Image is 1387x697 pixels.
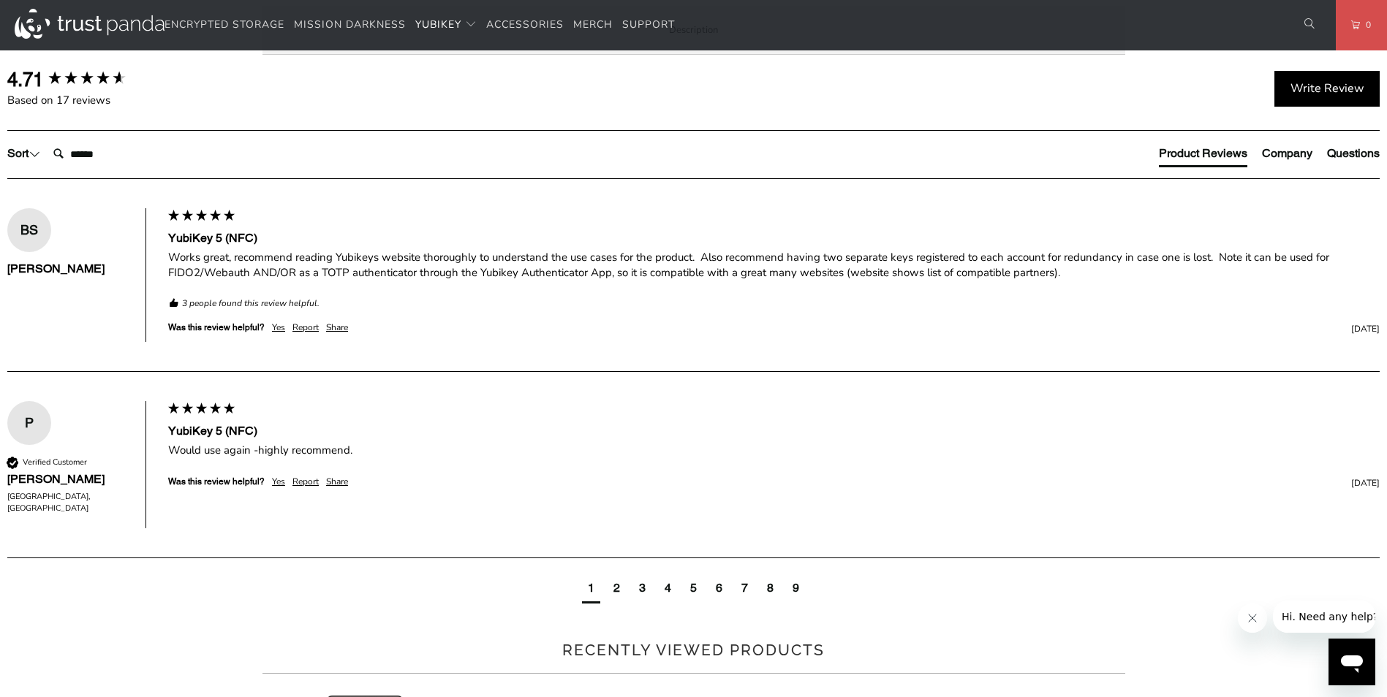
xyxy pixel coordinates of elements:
[1262,145,1312,161] div: Company
[787,576,805,603] div: page9
[793,580,799,596] div: page9
[355,477,1380,490] div: [DATE]
[7,66,161,93] div: Overall product rating out of 5: 4.71
[7,471,131,487] div: [PERSON_NAME]
[262,639,1125,662] h2: Recently viewed products
[47,139,48,140] label: Search:
[167,401,236,419] div: 5 star rating
[1329,639,1375,685] iframe: Button to launch messaging window
[582,576,600,603] div: current page1
[326,476,348,488] div: Share
[292,476,319,488] div: Report
[272,476,285,488] div: Yes
[294,8,406,42] a: Mission Darkness
[7,261,131,277] div: [PERSON_NAME]
[1238,603,1267,633] iframe: Close message
[168,250,1380,281] div: Works great, recommend reading Yubikeys website thoroughly to understand the use cases for the pr...
[659,576,677,603] div: page4
[168,476,265,488] div: Was this review helpful?
[736,576,754,603] div: page7
[168,423,1380,439] div: YubiKey 5 (NFC)
[1159,145,1247,161] div: Product Reviews
[165,8,675,42] nav: Translation missing: en.navigation.header.main_nav
[761,576,779,603] div: page8
[168,230,1380,246] div: YubiKey 5 (NFC)
[7,412,51,434] div: P
[23,457,87,468] div: Verified Customer
[633,576,651,603] div: page3
[710,576,728,603] div: page6
[1274,71,1380,107] div: Write Review
[573,18,613,31] span: Merch
[167,208,236,226] div: 5 star rating
[608,576,626,603] div: page2
[9,10,105,22] span: Hi. Need any help?
[294,18,406,31] span: Mission Darkness
[7,219,51,241] div: BS
[622,8,675,42] a: Support
[573,8,613,42] a: Merch
[1327,145,1380,161] div: Questions
[486,18,564,31] span: Accessories
[741,580,748,596] div: page7
[486,8,564,42] a: Accessories
[588,580,594,596] div: page1
[326,321,348,334] div: Share
[7,66,43,93] div: 4.71
[48,140,165,169] input: Search
[15,9,165,39] img: Trust Panda Australia
[665,580,671,596] div: page4
[182,297,320,310] em: 3 people found this review helpful.
[292,321,319,334] div: Report
[47,69,127,89] div: 4.71 star rating
[767,580,774,596] div: page8
[690,580,697,596] div: page5
[1360,17,1372,33] span: 0
[415,18,461,31] span: YubiKey
[1159,145,1380,175] div: Reviews Tabs
[165,8,284,42] a: Encrypted Storage
[7,145,40,161] div: Sort
[168,443,1380,458] div: Would use again -highly recommend.
[613,580,620,596] div: page2
[165,18,284,31] span: Encrypted Storage
[639,580,646,596] div: page3
[168,321,265,334] div: Was this review helpful?
[1273,601,1375,633] iframe: Message from company
[7,93,161,108] div: Based on 17 reviews
[622,18,675,31] span: Support
[716,580,722,596] div: page6
[355,323,1380,335] div: [DATE]
[415,8,477,42] summary: YubiKey
[272,321,285,334] div: Yes
[7,491,131,514] div: [GEOGRAPHIC_DATA], [GEOGRAPHIC_DATA]
[684,576,703,603] div: page5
